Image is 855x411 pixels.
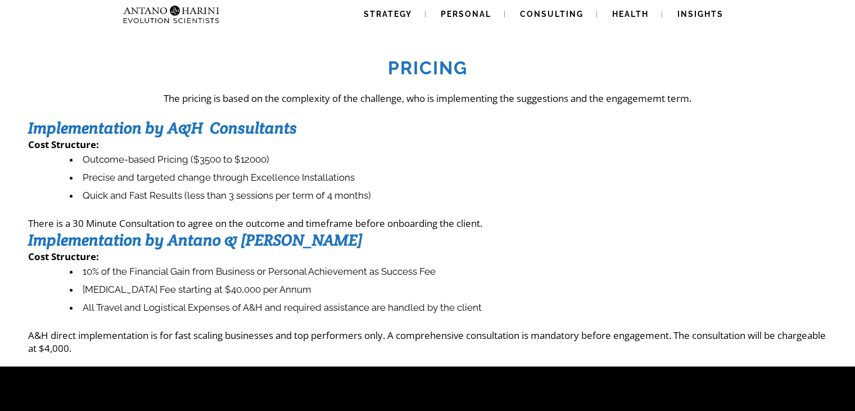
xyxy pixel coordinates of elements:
span: Strategy [364,10,412,19]
li: Outcome-based Pricing ($3500 to $12000) [70,151,827,169]
span: Consulting [520,10,583,19]
strong: : [96,138,99,151]
li: Quick and Fast Results (less than 3 sessions per term of 4 months) [70,187,827,205]
strong: Cost Structure: [28,250,99,263]
strong: Pricing [388,57,468,78]
li: All Travel and Logistical Expenses of A&H and required assistance are handled by the client [70,299,827,317]
span: Health [612,10,649,19]
p: There is a 30 Minute Consultation to agree on the outcome and timeframe before onboarding the cli... [28,217,827,230]
strong: Cost Structure [28,138,96,151]
strong: Implementation by A&H Consultants [28,118,297,138]
strong: Implementation by Antano & [PERSON_NAME] [28,230,363,250]
p: A&H direct implementation is for fast scaling businesses and top performers only. A comprehensive... [28,329,827,355]
li: Precise and targeted change through Excellence Installations [70,169,827,187]
p: The pricing is based on the complexity of the challenge, who is implementing the suggestions and ... [28,92,827,105]
span: Insights [677,10,723,19]
span: Personal [441,10,491,19]
li: [MEDICAL_DATA] Fee starting at $40,000 per Annum [70,281,827,299]
li: 10% of the Financial Gain from Business or Personal Achievement as Success Fee [70,263,827,281]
